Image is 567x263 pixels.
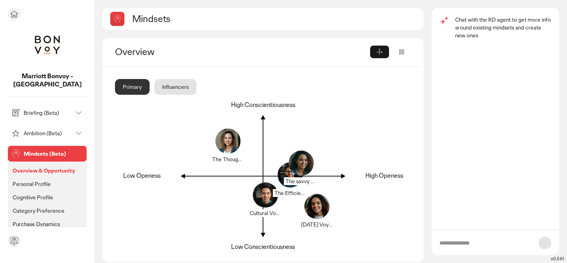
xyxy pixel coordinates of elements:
div: Primary [115,79,150,95]
p: Overview & Opportunity [13,167,75,174]
p: Cognitive Profile [13,194,53,201]
div: Overview [115,46,370,58]
div: High Conscientiousness [231,101,295,109]
div: Low Openess [123,172,161,180]
div: Send feedback [8,235,20,247]
p: Purchase Dynamics [13,221,60,228]
div: Influencers [154,79,196,95]
div: Low Conscientiousness [231,243,295,251]
p: Personal Profile [13,180,51,188]
img: project avatar [28,25,67,64]
p: Marriott Bonvoy - Brazil [8,72,87,89]
p: Briefing (Beta) [24,110,72,116]
p: Category Preference [13,207,65,214]
p: Mindsets (Beta) [24,151,83,156]
p: Ambition (Beta) [24,131,72,136]
div: High Openess [365,172,403,180]
p: Chat with the RD agent to get more info around existing mindsets and create new ones [455,16,551,39]
h2: Mindsets [132,13,170,25]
